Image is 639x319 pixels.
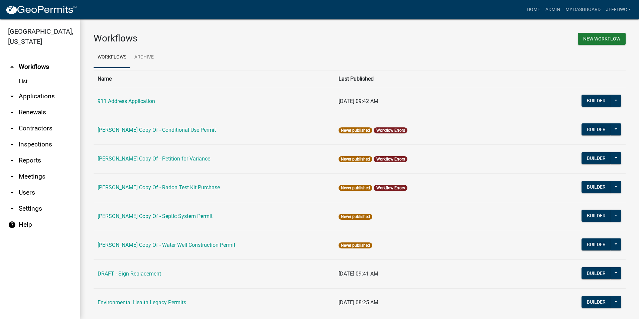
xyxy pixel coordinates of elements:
[94,47,130,68] a: Workflows
[582,95,611,107] button: Builder
[8,108,16,116] i: arrow_drop_down
[8,156,16,165] i: arrow_drop_down
[98,213,213,219] a: [PERSON_NAME] Copy Of - Septic System Permit
[543,3,563,16] a: Admin
[563,3,603,16] a: My Dashboard
[582,123,611,135] button: Builder
[582,152,611,164] button: Builder
[339,127,372,133] span: Never published
[8,189,16,197] i: arrow_drop_down
[582,210,611,222] button: Builder
[94,33,355,44] h3: Workflows
[8,63,16,71] i: arrow_drop_up
[578,33,626,45] button: New Workflow
[582,181,611,193] button: Builder
[603,3,634,16] a: JeffHWC
[339,242,372,248] span: Never published
[98,299,186,306] a: Environmental Health Legacy Permits
[98,271,161,277] a: DRAFT - Sign Replacement
[98,98,155,104] a: 911 Address Application
[339,185,372,191] span: Never published
[335,71,545,87] th: Last Published
[339,98,378,104] span: [DATE] 09:42 AM
[130,47,158,68] a: Archive
[98,242,235,248] a: [PERSON_NAME] Copy Of - Water Well Construction Permit
[98,155,210,162] a: [PERSON_NAME] Copy Of - Petition for Variance
[376,157,405,162] a: Workflow Errors
[339,214,372,220] span: Never published
[8,140,16,148] i: arrow_drop_down
[582,238,611,250] button: Builder
[339,156,372,162] span: Never published
[339,299,378,306] span: [DATE] 08:25 AM
[94,71,335,87] th: Name
[376,128,405,133] a: Workflow Errors
[98,184,220,191] a: [PERSON_NAME] Copy Of - Radon Test Kit Purchase
[524,3,543,16] a: Home
[582,296,611,308] button: Builder
[8,205,16,213] i: arrow_drop_down
[376,186,405,190] a: Workflow Errors
[8,221,16,229] i: help
[8,92,16,100] i: arrow_drop_down
[339,271,378,277] span: [DATE] 09:41 AM
[98,127,216,133] a: [PERSON_NAME] Copy Of - Conditional Use Permit
[8,124,16,132] i: arrow_drop_down
[582,267,611,279] button: Builder
[8,173,16,181] i: arrow_drop_down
